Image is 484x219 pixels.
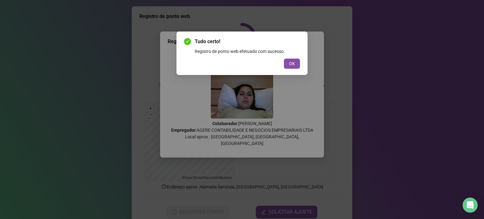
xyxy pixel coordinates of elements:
[195,48,300,55] div: Registro de ponto web efetuado com sucesso.
[184,38,191,45] span: check-circle
[289,60,295,67] span: OK
[195,38,300,45] span: Tudo certo!
[463,198,478,213] div: Open Intercom Messenger
[284,59,300,69] button: OK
